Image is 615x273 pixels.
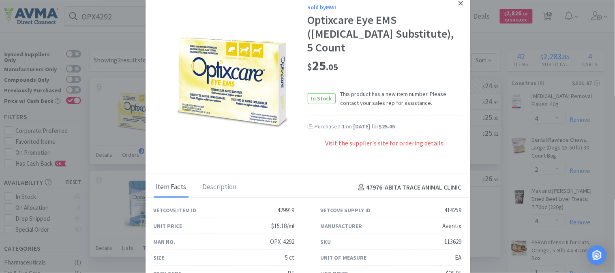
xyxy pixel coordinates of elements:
[315,123,462,131] div: Purchased on for
[308,3,462,12] div: Sold by MWI
[321,253,367,262] div: Unit of Measure
[170,30,291,134] img: 4ef4ecb423984de786ffc5a7d871bb33_414259.png
[587,245,607,265] div: Open Intercom Messenger
[154,253,165,262] div: Size
[308,13,462,54] div: Optixcare Eye EMS ([MEDICAL_DATA] Substitute), 5 Count
[354,123,371,130] span: [DATE]
[154,206,197,215] div: Vetcove Item ID
[154,177,189,198] div: Item Facts
[445,237,462,247] div: 113629
[285,253,295,262] div: 5 ct
[270,237,295,247] div: OPX-4292
[445,205,462,215] div: 414259
[336,90,462,108] span: This product has a new item number. Please contact your sales rep for assistance.
[308,139,462,157] div: Visit the supplier's site for ordering details
[308,94,335,104] span: In Stock
[154,222,182,230] div: Unit Price
[443,221,462,231] div: Aventix
[308,58,339,74] span: 25
[272,221,295,231] div: $15.18/ml
[455,253,462,262] div: EA
[308,61,313,73] span: $
[321,222,362,230] div: Manufacturer
[326,61,339,73] span: . 05
[154,237,176,246] div: Man No.
[321,237,331,246] div: SKU
[321,206,371,215] div: Vetcove Supply ID
[342,123,345,130] span: 1
[278,205,295,215] div: 429919
[379,123,395,130] span: $25.05
[355,182,462,193] h4: 47976 - ABITA TRACE ANIMAL CLINIC
[201,177,239,198] div: Description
